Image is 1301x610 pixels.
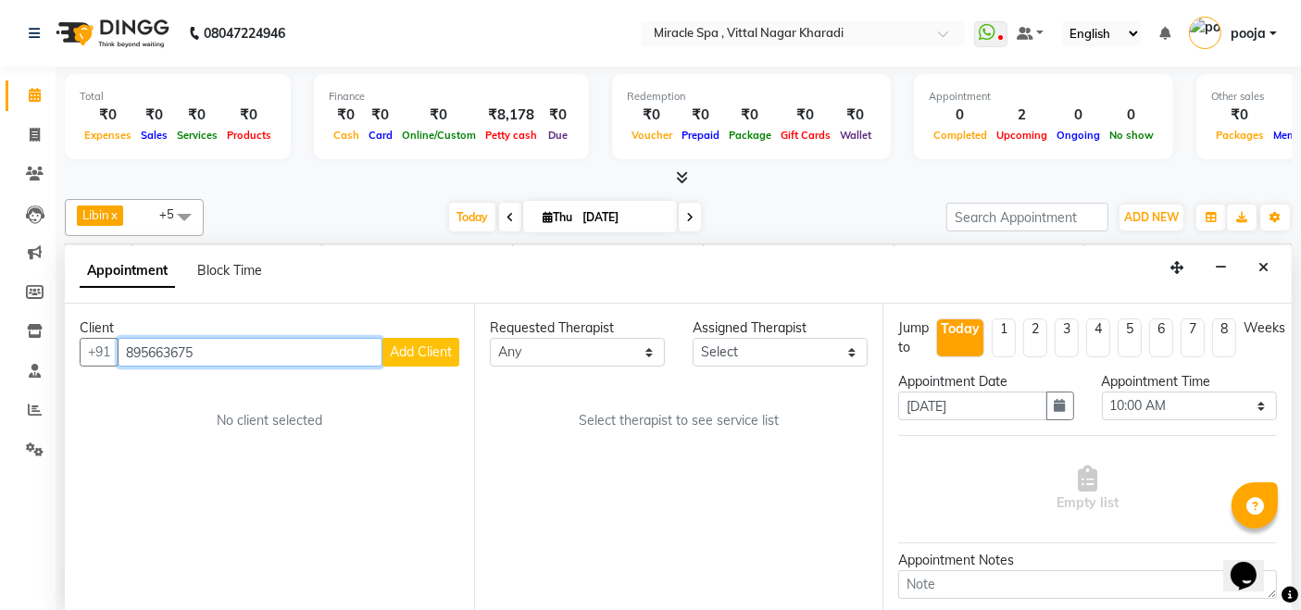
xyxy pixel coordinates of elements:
[704,244,894,268] span: [PERSON_NAME]
[329,89,574,105] div: Finance
[898,372,1073,392] div: Appointment Date
[1102,372,1277,392] div: Appointment Time
[1023,318,1047,357] li: 2
[197,262,262,279] span: Block Time
[1250,254,1277,282] button: Close
[577,204,669,231] input: 2025-09-04
[481,105,542,126] div: ₹8,178
[677,105,724,126] div: ₹0
[82,207,109,222] span: Libin
[992,129,1052,142] span: Upcoming
[80,105,136,126] div: ₹0
[1085,244,1275,268] span: heleni
[1124,210,1179,224] span: ADD NEW
[1149,318,1173,357] li: 6
[1181,318,1205,357] li: 7
[1118,318,1142,357] li: 5
[80,318,459,338] div: Client
[390,343,452,360] span: Add Client
[1105,105,1158,126] div: 0
[627,129,677,142] span: Voucher
[1086,318,1110,357] li: 4
[1052,105,1105,126] div: 0
[898,318,929,357] div: Jump to
[1055,318,1079,357] li: 3
[329,129,364,142] span: Cash
[894,244,1084,268] span: [PERSON_NAME]
[1211,105,1269,126] div: ₹0
[513,244,703,268] span: [PERSON_NAME]
[1052,129,1105,142] span: Ongoing
[929,89,1158,105] div: Appointment
[1211,129,1269,142] span: Packages
[627,89,876,105] div: Redemption
[159,206,188,221] span: +5
[397,129,481,142] span: Online/Custom
[992,105,1052,126] div: 2
[835,129,876,142] span: Wallet
[724,129,776,142] span: Package
[397,105,481,126] div: ₹0
[1212,318,1236,357] li: 8
[322,244,512,268] span: MS [PERSON_NAME]
[118,338,382,367] input: Search by Name/Mobile/Email/Code
[542,105,574,126] div: ₹0
[132,244,322,268] span: Libin
[136,129,172,142] span: Sales
[929,105,992,126] div: 0
[776,105,835,126] div: ₹0
[946,203,1108,231] input: Search Appointment
[724,105,776,126] div: ₹0
[109,207,118,222] a: x
[66,244,131,264] div: Therapist
[929,129,992,142] span: Completed
[364,105,397,126] div: ₹0
[172,105,222,126] div: ₹0
[1223,536,1282,591] iframe: chat widget
[693,318,868,338] div: Assigned Therapist
[80,338,119,367] button: +91
[941,319,980,339] div: Today
[776,129,835,142] span: Gift Cards
[1120,205,1183,230] button: ADD NEW
[1244,318,1285,338] div: Weeks
[579,411,779,430] span: Select therapist to see service list
[172,129,222,142] span: Services
[449,203,495,231] span: Today
[80,255,175,288] span: Appointment
[204,7,285,59] b: 08047224946
[627,105,677,126] div: ₹0
[136,105,172,126] div: ₹0
[677,129,724,142] span: Prepaid
[992,318,1016,357] li: 1
[124,411,415,430] div: No client selected
[329,105,364,126] div: ₹0
[544,129,572,142] span: Due
[481,129,542,142] span: Petty cash
[1189,17,1221,49] img: pooja
[382,338,459,367] button: Add Client
[1105,129,1158,142] span: No show
[835,105,876,126] div: ₹0
[222,129,276,142] span: Products
[490,318,665,338] div: Requested Therapist
[898,392,1046,420] input: yyyy-mm-dd
[1231,24,1266,44] span: pooja
[898,551,1277,570] div: Appointment Notes
[222,105,276,126] div: ₹0
[1057,466,1119,513] span: Empty list
[47,7,174,59] img: logo
[80,89,276,105] div: Total
[80,129,136,142] span: Expenses
[364,129,397,142] span: Card
[538,210,577,224] span: Thu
